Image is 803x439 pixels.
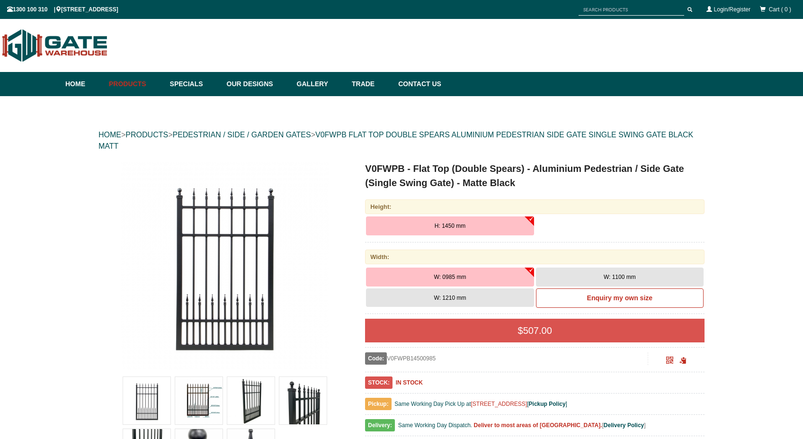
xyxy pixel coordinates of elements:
[604,274,636,280] span: W: 1100 mm
[714,6,750,13] a: Login/Register
[769,6,791,13] span: Cart ( 0 )
[529,401,566,407] a: Pickup Policy
[165,72,222,96] a: Specials
[365,398,391,410] span: Pickup:
[98,131,121,139] a: HOME
[393,72,441,96] a: Contact Us
[365,352,387,365] span: Code:
[98,120,705,161] div: > > >
[604,422,644,429] a: Delivery Policy
[121,161,329,370] img: V0FWPB - Flat Top (Double Spears) - Aluminium Pedestrian / Side Gate (Single Swing Gate) - Matte ...
[365,376,393,389] span: STOCK:
[435,223,465,229] span: H: 1450 mm
[279,377,327,424] img: V0FWPB - Flat Top (Double Spears) - Aluminium Pedestrian / Side Gate (Single Swing Gate) - Matte ...
[398,422,473,429] span: Same Working Day Dispatch.
[65,72,104,96] a: Home
[523,325,552,336] span: 507.00
[365,319,705,342] div: $
[347,72,393,96] a: Trade
[125,131,168,139] a: PRODUCTS
[434,274,466,280] span: W: 0985 mm
[366,216,534,235] button: H: 1450 mm
[175,377,223,424] img: V0FWPB - Flat Top (Double Spears) - Aluminium Pedestrian / Side Gate (Single Swing Gate) - Matte ...
[292,72,347,96] a: Gallery
[474,422,602,429] b: Deliver to most areas of [GEOGRAPHIC_DATA].
[365,199,705,214] div: Height:
[471,401,527,407] a: [STREET_ADDRESS]
[7,6,118,13] span: 1300 100 310 | [STREET_ADDRESS]
[366,268,534,287] button: W: 0985 mm
[536,268,704,287] button: W: 1100 mm
[396,379,423,386] b: IN STOCK
[172,131,311,139] a: PEDESTRIAN / SIDE / GARDEN GATES
[365,250,705,264] div: Width:
[99,161,350,370] a: V0FWPB - Flat Top (Double Spears) - Aluminium Pedestrian / Side Gate (Single Swing Gate) - Matte ...
[222,72,292,96] a: Our Designs
[365,420,705,436] div: [ ]
[365,419,395,431] span: Delivery:
[227,377,275,424] img: V0FWPB - Flat Top (Double Spears) - Aluminium Pedestrian / Side Gate (Single Swing Gate) - Matte ...
[98,131,693,150] a: V0FWPB FLAT TOP DOUBLE SPEARS ALUMINIUM PEDESTRIAN SIDE GATE SINGLE SWING GATE BLACK MATT
[536,288,704,308] a: Enquiry my own size
[365,161,705,190] h1: V0FWPB - Flat Top (Double Spears) - Aluminium Pedestrian / Side Gate (Single Swing Gate) - Matte ...
[587,294,652,302] b: Enquiry my own size
[366,288,534,307] button: W: 1210 mm
[679,357,687,364] span: Click to copy the URL
[365,352,648,365] div: V0FWPB14500985
[579,4,684,16] input: SEARCH PRODUCTS
[666,358,673,365] a: Click to enlarge and scan to share.
[123,377,170,424] img: V0FWPB - Flat Top (Double Spears) - Aluminium Pedestrian / Side Gate (Single Swing Gate) - Matte ...
[104,72,165,96] a: Products
[434,295,466,301] span: W: 1210 mm
[394,401,567,407] span: Same Working Day Pick Up at [ ]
